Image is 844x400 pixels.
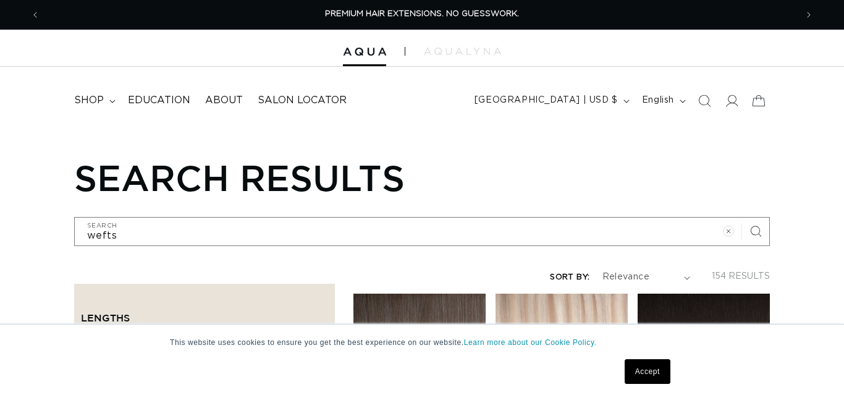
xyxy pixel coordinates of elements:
a: Accept [625,359,670,384]
span: Salon Locator [258,94,347,107]
button: Search [742,218,769,245]
h1: Search results [74,156,770,198]
a: Salon Locator [250,87,354,114]
p: This website uses cookies to ensure you get the best experience on our website. [170,337,674,348]
span: [GEOGRAPHIC_DATA] | USD $ [475,94,618,107]
span: PREMIUM HAIR EXTENSIONS. NO GUESSWORK. [325,10,519,18]
summary: shop [67,87,120,114]
a: About [198,87,250,114]
span: About [205,94,243,107]
span: Education [128,94,190,107]
input: Search [75,218,769,245]
button: English [635,89,691,113]
button: Previous announcement [22,3,49,27]
img: aqualyna.com [424,48,501,55]
span: English [642,94,674,107]
button: [GEOGRAPHIC_DATA] | USD $ [467,89,635,113]
summary: Search [691,87,718,114]
button: Next announcement [795,3,822,27]
a: Learn more about our Cookie Policy. [464,338,597,347]
span: Lengths [81,312,130,323]
label: Sort by: [550,273,589,281]
span: shop [74,94,104,107]
summary: Lengths (0 selected) [81,291,328,335]
img: Aqua Hair Extensions [343,48,386,56]
span: 154 results [712,272,770,281]
a: Education [120,87,198,114]
button: Clear search term [715,218,742,245]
